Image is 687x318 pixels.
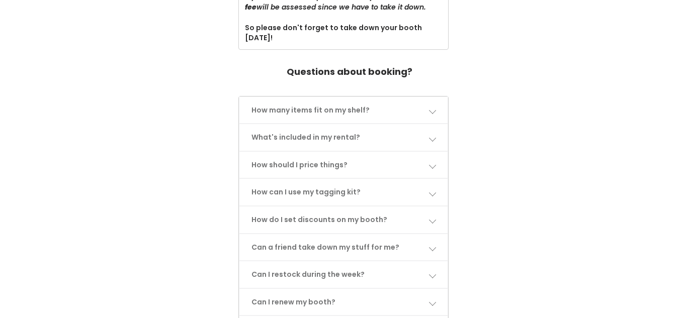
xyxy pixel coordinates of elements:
[239,97,448,124] a: How many items fit on my shelf?
[239,289,448,315] a: Can I renew my booth?
[239,152,448,178] a: How should I price things?
[239,261,448,288] a: Can I restock during the week?
[287,62,412,82] h4: Questions about booking?
[239,234,448,261] a: Can a friend take down my stuff for me?
[239,124,448,151] a: What's included in my rental?
[239,206,448,233] a: How do I set discounts on my booth?
[239,179,448,205] a: How can I use my tagging kit?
